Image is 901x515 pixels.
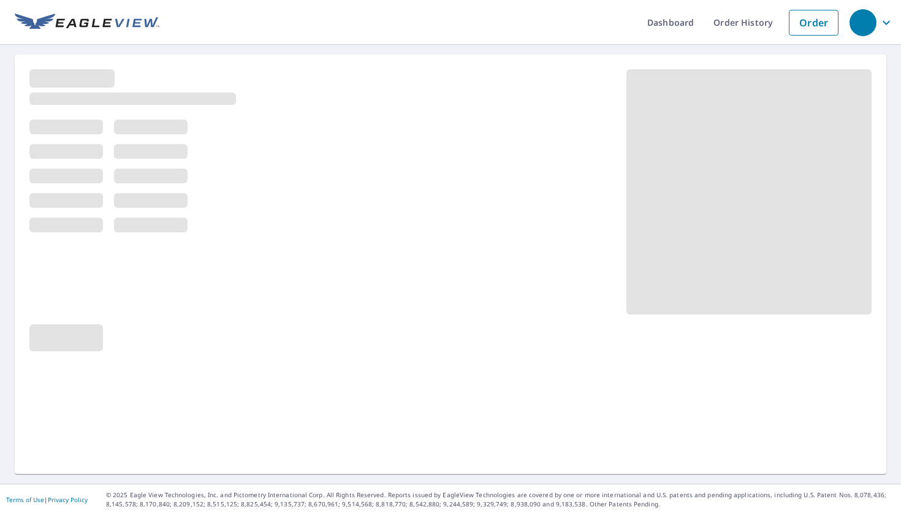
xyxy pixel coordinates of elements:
[15,13,159,32] img: EV Logo
[789,10,838,36] a: Order
[6,495,44,504] a: Terms of Use
[106,490,895,509] p: © 2025 Eagle View Technologies, Inc. and Pictometry International Corp. All Rights Reserved. Repo...
[48,495,88,504] a: Privacy Policy
[6,496,88,503] p: |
